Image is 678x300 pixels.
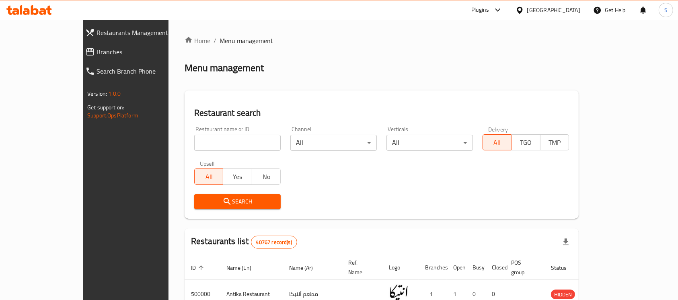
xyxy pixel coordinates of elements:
span: All [198,171,220,183]
input: Search for restaurant name or ID.. [194,135,281,151]
span: Restaurants Management [97,28,190,37]
div: Total records count [251,236,297,249]
li: / [214,36,216,45]
a: Branches [79,42,197,62]
button: No [252,168,281,185]
span: Branches [97,47,190,57]
th: Logo [382,255,419,280]
button: Search [194,194,281,209]
button: All [194,168,223,185]
div: Export file [556,232,575,252]
th: Closed [485,255,505,280]
span: 40767 record(s) [251,238,297,246]
button: All [483,134,512,150]
span: S [664,6,668,14]
a: Support.OpsPlatform [87,110,138,121]
h2: Restaurant search [194,107,569,119]
div: [GEOGRAPHIC_DATA] [527,6,580,14]
button: Yes [223,168,252,185]
span: POS group [511,258,535,277]
span: TGO [515,137,537,148]
span: Ref. Name [348,258,373,277]
h2: Restaurants list [191,235,297,249]
span: ID [191,263,206,273]
div: All [290,135,377,151]
a: Restaurants Management [79,23,197,42]
a: Search Branch Phone [79,62,197,81]
span: 1.0.0 [108,88,121,99]
span: TMP [544,137,566,148]
label: Upsell [200,160,215,166]
span: Yes [226,171,249,183]
span: All [486,137,508,148]
a: Home [185,36,210,45]
span: Name (En) [226,263,262,273]
div: All [386,135,473,151]
th: Branches [419,255,447,280]
span: Status [551,263,577,273]
label: Delivery [488,126,508,132]
span: HIDDEN [551,290,575,299]
button: TMP [540,134,569,150]
span: Name (Ar) [289,263,323,273]
span: Version: [87,88,107,99]
button: TGO [511,134,540,150]
span: Get support on: [87,102,124,113]
div: Plugins [471,5,489,15]
nav: breadcrumb [185,36,579,45]
span: Search [201,197,274,207]
span: Menu management [220,36,273,45]
h2: Menu management [185,62,264,74]
span: No [255,171,277,183]
span: Search Branch Phone [97,66,190,76]
th: Busy [466,255,485,280]
th: Open [447,255,466,280]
